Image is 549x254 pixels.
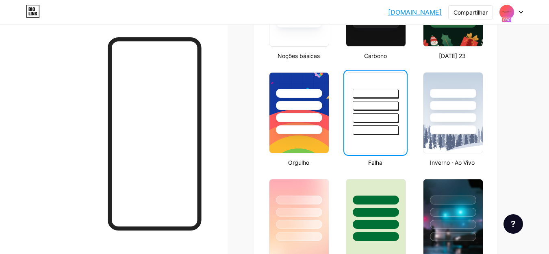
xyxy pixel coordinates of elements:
[430,159,475,166] font: Inverno · Ao Vivo
[364,52,387,59] font: Carbono
[278,52,320,59] font: Noções básicas
[499,4,514,20] img: consultoria fiscal
[439,52,466,59] font: [DATE] 23
[368,159,382,166] font: Falha
[388,7,442,17] a: [DOMAIN_NAME]
[454,9,488,16] font: Compartilhar
[288,159,309,166] font: Orgulho
[388,8,442,16] font: [DOMAIN_NAME]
